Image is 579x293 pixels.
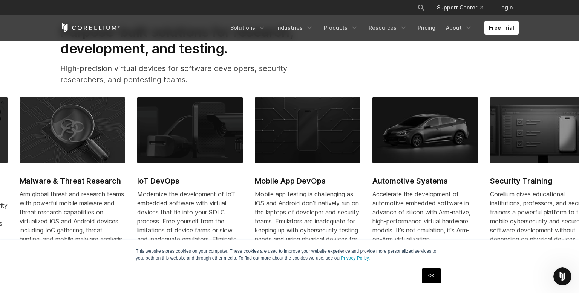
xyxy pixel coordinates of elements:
h2: IoT DevOps [137,175,243,187]
div: Mobile app testing is challenging as iOS and Android don't natively run on the laptops of develop... [255,190,360,262]
img: IoT DevOps [137,97,243,163]
p: High-precision virtual devices for software developers, security researchers, and pentesting teams. [60,63,317,85]
h2: Automotive Systems [372,175,478,187]
a: Login [492,1,519,14]
a: Products [319,21,363,35]
a: Resources [364,21,412,35]
div: Arm global threat and research teams with powerful mobile malware and threat research capabilitie... [20,190,125,244]
a: Malware & Threat Research Malware & Threat Research Arm global threat and research teams with pow... [20,97,125,252]
a: Privacy Policy. [341,255,370,261]
a: Corellium Home [60,23,120,32]
a: Support Center [431,1,489,14]
a: IoT DevOps IoT DevOps Modernize the development of IoT embedded software with virtual devices tha... [137,97,243,270]
p: This website stores cookies on your computer. These cookies are used to improve your website expe... [136,248,443,261]
h2: Mobile App DevOps [255,175,360,187]
img: Automotive Systems [372,97,478,163]
a: OK [422,268,441,283]
a: Mobile App DevOps Mobile App DevOps Mobile app testing is challenging as iOS and Android don't na... [255,97,360,270]
h2: Malware & Threat Research [20,175,125,187]
a: Solutions [226,21,270,35]
div: Modernize the development of IoT embedded software with virtual devices that tie into your SDLC p... [137,190,243,262]
iframe: Intercom live chat [553,267,571,285]
a: About [441,21,477,35]
img: Mobile App DevOps [255,97,360,163]
a: Pricing [413,21,440,35]
p: Accelerate the development of automotive embedded software in advance of silicon with Arm-native,... [372,190,478,244]
a: Free Trial [484,21,519,35]
a: Industries [272,21,318,35]
img: Malware & Threat Research [20,97,125,163]
div: Navigation Menu [226,21,519,35]
button: Search [414,1,428,14]
div: Navigation Menu [408,1,519,14]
